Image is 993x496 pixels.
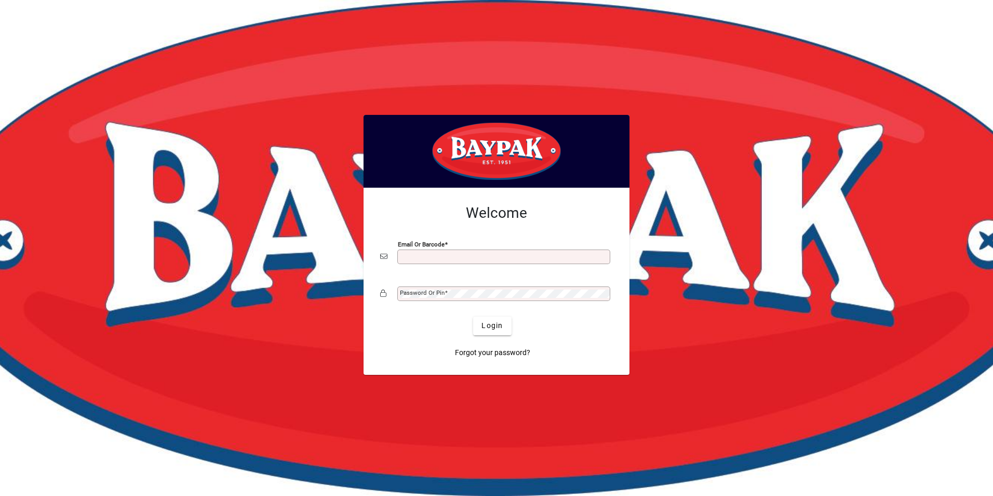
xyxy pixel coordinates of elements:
a: Forgot your password? [451,344,534,362]
button: Login [473,317,511,335]
mat-label: Password or Pin [400,289,445,296]
mat-label: Email or Barcode [398,240,445,247]
span: Login [481,320,503,331]
span: Forgot your password? [455,347,530,358]
h2: Welcome [380,204,613,222]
